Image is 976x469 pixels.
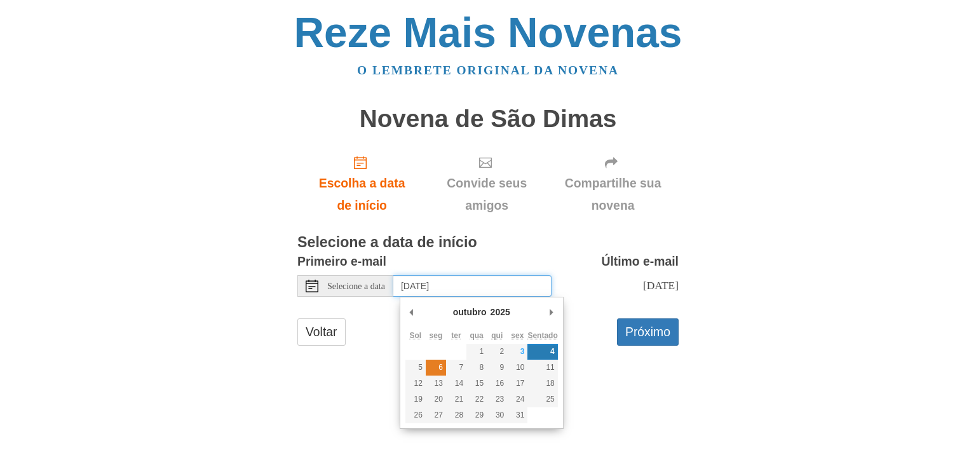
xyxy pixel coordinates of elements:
[601,254,679,268] font: Último e-mail
[643,279,679,292] font: [DATE]
[487,360,507,376] button: 9
[455,379,463,388] font: 14
[414,395,422,404] font: 19
[409,331,421,340] abbr: Domingo
[507,391,527,407] button: 24
[466,360,487,376] button: 8
[451,331,461,340] abbr: Terça-feira
[475,379,484,388] font: 15
[496,411,504,419] font: 30
[447,177,527,212] font: Convide seus amigos
[527,344,557,360] button: 4
[565,177,661,212] font: Compartilhe sua novena
[414,411,422,419] font: 26
[435,379,443,388] font: 13
[479,363,484,372] font: 8
[487,391,507,407] button: 23
[550,347,555,356] font: 4
[455,395,463,404] font: 21
[327,281,385,290] font: Selecione a data
[527,331,557,340] font: Sentado
[507,344,527,360] button: 3
[527,360,557,376] button: 11
[500,347,505,356] font: 2
[297,254,386,268] font: Primeiro e-mail
[426,360,446,376] button: 6
[470,331,483,340] font: qua
[446,407,466,423] button: 28
[426,391,446,407] button: 20
[426,145,547,222] div: Clique em "Avançar" para confirmar sua data de início primeiro.
[294,9,682,56] a: Reze Mais Novenas
[297,234,477,250] font: Selecione a data de início
[500,363,505,372] font: 9
[487,407,507,423] button: 30
[511,331,524,340] font: sex
[516,379,524,388] font: 17
[414,379,422,388] font: 12
[418,363,423,372] font: 5
[438,363,443,372] font: 6
[466,391,487,407] button: 22
[546,395,554,404] font: 25
[306,325,337,339] font: Voltar
[625,325,670,339] font: Próximo
[451,331,461,340] font: ter
[507,360,527,376] button: 10
[435,395,443,404] font: 20
[446,376,466,391] button: 14
[516,411,524,419] font: 31
[527,391,557,407] button: 25
[511,331,524,340] abbr: Sexta-feira
[496,379,504,388] font: 16
[466,407,487,423] button: 29
[435,411,443,419] font: 27
[470,331,483,340] abbr: Quarta-feira
[360,105,617,132] font: Novena de São Dimas
[491,331,503,340] font: qui
[319,177,405,212] font: Escolha a data de início
[487,376,507,391] button: 16
[547,145,679,222] div: Clique em "Avançar" para confirmar sua data de início primeiro.
[409,331,421,340] font: Sol
[479,347,484,356] font: 1
[527,376,557,391] button: 18
[446,391,466,407] button: 21
[507,407,527,423] button: 31
[405,360,426,376] button: 5
[491,331,503,340] abbr: Quinta-feira
[507,376,527,391] button: 17
[516,395,524,404] font: 24
[405,391,426,407] button: 19
[455,411,463,419] font: 28
[459,363,463,372] font: 7
[527,331,557,340] abbr: Sábado
[446,360,466,376] button: 7
[430,331,443,340] font: seg
[405,407,426,423] button: 26
[405,376,426,391] button: 12
[516,363,524,372] font: 10
[520,347,525,356] font: 3
[393,275,552,297] input: Use as setas do teclado para escolher uma data
[475,411,484,419] font: 29
[466,344,487,360] button: 1
[466,376,487,391] button: 15
[297,145,426,222] a: Escolha a data de início
[475,395,484,404] font: 22
[496,395,504,404] font: 23
[487,344,507,360] button: 2
[357,64,619,77] a: O lembrete original da novena
[426,376,446,391] button: 13
[297,318,346,345] a: Voltar
[617,318,679,345] button: Próximo
[546,363,554,372] font: 11
[546,379,554,388] font: 18
[430,331,443,340] abbr: Segunda-feira
[426,407,446,423] button: 27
